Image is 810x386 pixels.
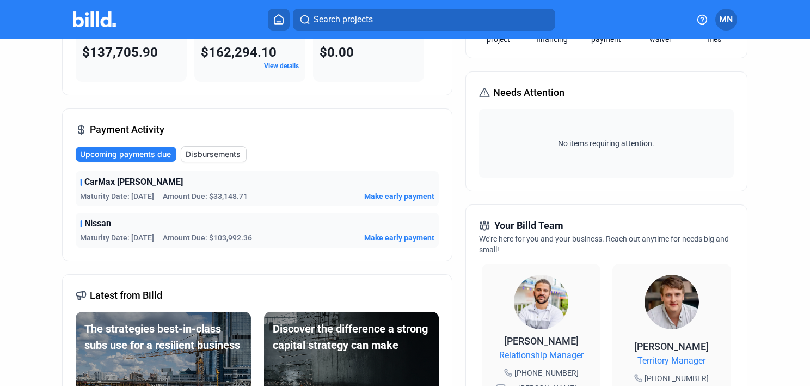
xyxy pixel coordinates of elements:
img: Billd Company Logo [73,11,116,27]
button: Make early payment [364,191,434,202]
span: $0.00 [320,45,354,60]
span: $137,705.90 [82,45,158,60]
span: [PHONE_NUMBER] [645,373,709,384]
button: Search projects [293,9,555,31]
span: Latest from Billd [90,288,162,303]
span: Search projects [314,13,373,26]
button: Upcoming payments due [76,147,176,162]
span: Maturity Date: [DATE] [80,191,154,202]
button: Make early payment [364,232,434,243]
button: Disbursements [181,146,247,162]
div: The strategies best-in-class subs use for a resilient business [84,321,242,353]
button: MN [715,9,737,31]
span: MN [719,13,733,26]
div: Discover the difference a strong capital strategy can make [273,321,430,353]
img: Territory Manager [645,275,699,329]
span: [PERSON_NAME] [504,335,579,347]
span: Needs Attention [493,85,564,100]
span: Payment Activity [90,122,164,137]
span: Relationship Manager [499,349,584,362]
img: Relationship Manager [514,275,568,329]
span: Amount Due: $103,992.36 [163,232,252,243]
a: View details [264,62,299,70]
span: Disbursements [186,149,241,160]
span: $162,294.10 [201,45,277,60]
span: [PERSON_NAME] [634,341,709,352]
span: Amount Due: $33,148.71 [163,191,248,202]
span: Upcoming payments due [80,149,171,160]
span: Your Billd Team [494,218,563,233]
span: Maturity Date: [DATE] [80,232,154,243]
span: CarMax [PERSON_NAME] [84,176,183,189]
span: [PHONE_NUMBER] [514,367,579,378]
span: Territory Manager [637,354,705,367]
span: No items requiring attention. [483,138,729,149]
span: Nissan [84,217,111,230]
span: We're here for you and your business. Reach out anytime for needs big and small! [479,234,729,254]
